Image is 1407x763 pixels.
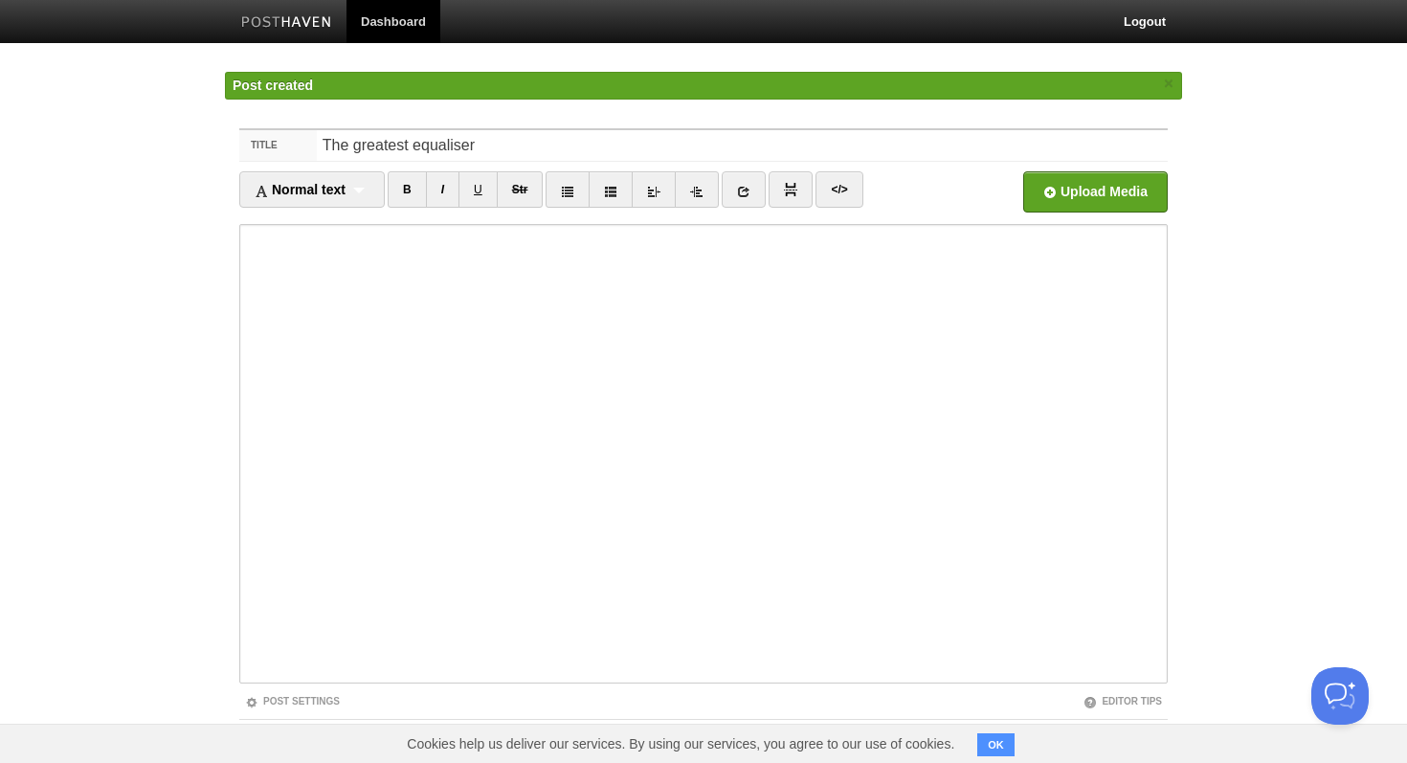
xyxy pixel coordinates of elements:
[245,696,340,707] a: Post Settings
[977,733,1015,756] button: OK
[255,182,346,197] span: Normal text
[239,130,317,161] label: Title
[458,171,498,208] a: U
[512,183,528,196] del: Str
[784,183,797,196] img: pagebreak-icon.png
[1311,667,1369,725] iframe: Help Scout Beacon - Open
[426,171,459,208] a: I
[497,171,544,208] a: Str
[1083,696,1162,707] a: Editor Tips
[388,171,427,208] a: B
[241,16,332,31] img: Posthaven-bar
[233,78,313,93] span: Post created
[1160,72,1177,96] a: ×
[388,725,973,763] span: Cookies help us deliver our services. By using our services, you agree to our use of cookies.
[815,171,862,208] a: </>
